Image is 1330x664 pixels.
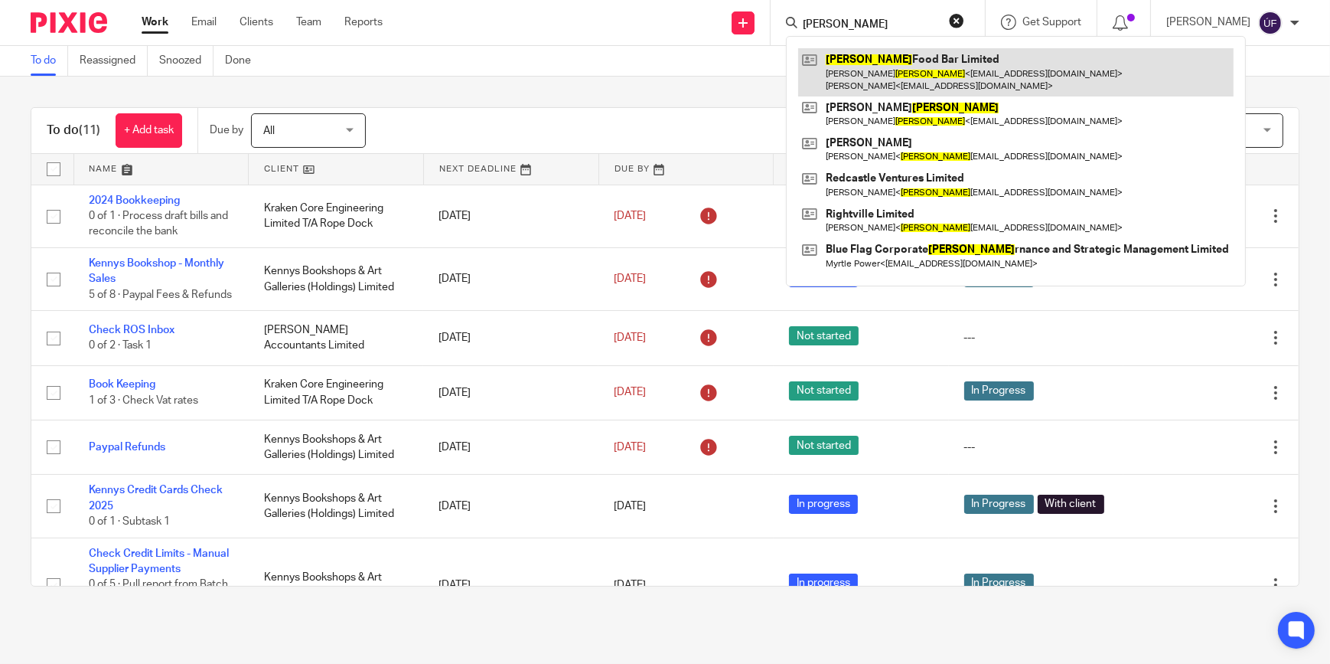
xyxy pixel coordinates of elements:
[249,538,424,632] td: Kennys Bookshops & Art Galleries (Holdings) Limited
[964,330,1109,345] div: ---
[614,388,646,398] span: [DATE]
[89,485,223,511] a: Kennys Credit Cards Check 2025
[142,15,168,30] a: Work
[1166,15,1250,30] p: [PERSON_NAME]
[89,395,198,406] span: 1 of 3 · Check Vat rates
[249,185,424,247] td: Kraken Core Engineering Limited T/A Rope Dock
[614,211,646,221] span: [DATE]
[964,574,1034,593] span: In Progress
[614,332,646,343] span: [DATE]
[789,436,859,455] span: Not started
[89,548,229,574] a: Check Credit Limits - Manual Supplier Payments
[240,15,273,30] a: Clients
[1022,17,1081,28] span: Get Support
[614,442,646,453] span: [DATE]
[89,379,155,390] a: Book Keeping
[249,311,424,365] td: [PERSON_NAME] Accountants Limited
[423,247,598,310] td: [DATE]
[80,46,148,76] a: Reassigned
[89,195,180,206] a: 2024 Bookkeeping
[47,123,100,139] h1: To do
[116,113,182,148] a: + Add task
[89,211,228,237] span: 0 of 1 · Process draft bills and reconcile the bank
[789,574,858,593] span: In progress
[31,46,68,76] a: To do
[225,46,262,76] a: Done
[614,580,646,590] span: [DATE]
[801,18,939,32] input: Search
[89,442,165,453] a: Paypal Refunds
[423,475,598,538] td: [DATE]
[89,580,228,622] span: 0 of 5 · Pull report from Batch and update 2025 Credit Limit file
[423,538,598,632] td: [DATE]
[789,381,859,401] span: Not started
[423,365,598,420] td: [DATE]
[344,15,383,30] a: Reports
[249,247,424,310] td: Kennys Bookshops & Art Galleries (Holdings) Limited
[789,326,859,345] span: Not started
[614,501,646,512] span: [DATE]
[89,341,152,352] span: 0 of 2 · Task 1
[964,495,1034,514] span: In Progress
[423,420,598,475] td: [DATE]
[423,311,598,365] td: [DATE]
[789,495,858,514] span: In progress
[89,325,174,335] a: Check ROS Inbox
[159,46,214,76] a: Snoozed
[249,420,424,475] td: Kennys Bookshops & Art Galleries (Holdings) Limited
[31,12,107,33] img: Pixie
[964,440,1109,455] div: ---
[1258,11,1283,35] img: svg%3E
[964,381,1034,401] span: In Progress
[89,289,232,300] span: 5 of 8 · Paypal Fees & Refunds
[89,258,224,284] a: Kennys Bookshop - Monthly Sales
[249,365,424,420] td: Kraken Core Engineering Limited T/A Rope Dock
[210,123,243,138] p: Due by
[614,273,646,284] span: [DATE]
[263,126,275,136] span: All
[296,15,321,30] a: Team
[79,124,100,136] span: (11)
[423,185,598,247] td: [DATE]
[1038,495,1104,514] span: With client
[249,475,424,538] td: Kennys Bookshops & Art Galleries (Holdings) Limited
[191,15,217,30] a: Email
[89,516,170,527] span: 0 of 1 · Subtask 1
[949,13,964,28] button: Clear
